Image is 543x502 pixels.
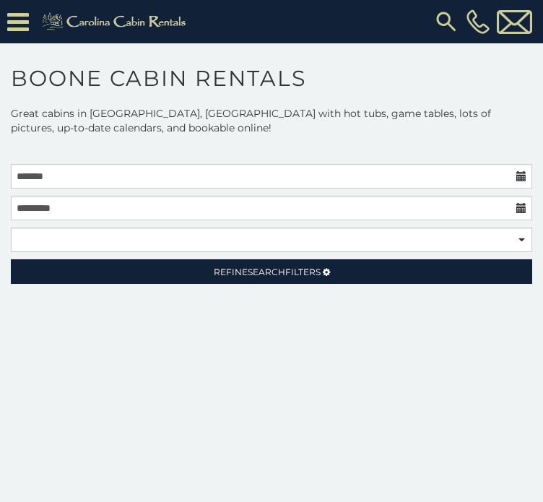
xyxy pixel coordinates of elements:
a: RefineSearchFilters [11,259,532,284]
a: [PHONE_NUMBER] [463,9,493,34]
span: Refine Filters [214,267,321,277]
span: Search [248,267,285,277]
img: search-regular.svg [433,9,459,35]
img: Khaki-logo.png [36,10,196,33]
